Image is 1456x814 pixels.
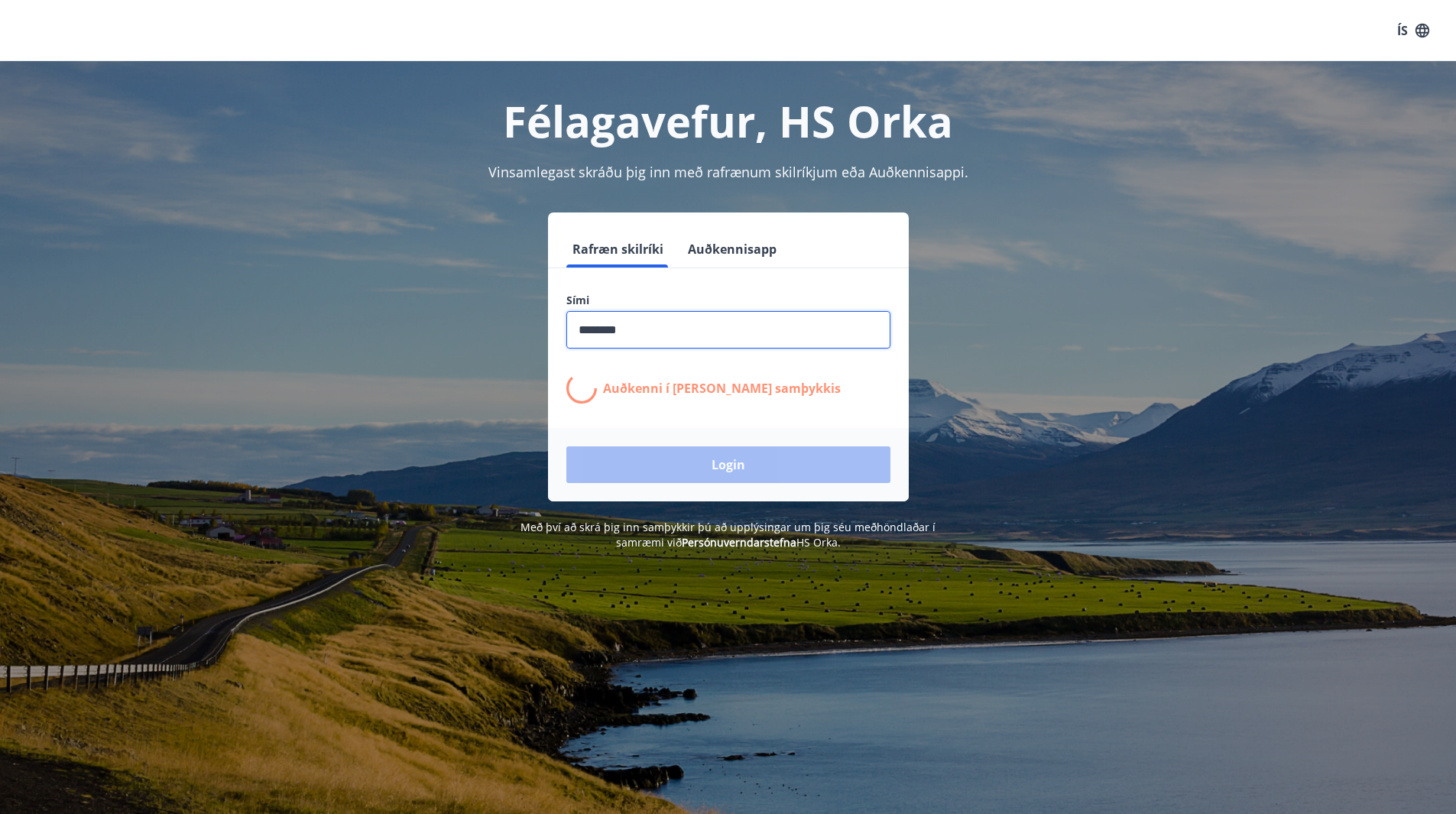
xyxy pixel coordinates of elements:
a: Persónuverndarstefna [682,535,796,550]
button: Rafræn skilríki [566,231,670,268]
span: Með því að skrá þig inn samþykkir þú að upplýsingar um þig séu meðhöndlaðar í samræmi við HS Orka. [520,520,936,550]
h1: Félagavefur, HS Orka [196,92,1260,150]
button: Auðkennisapp [682,231,783,268]
label: Sími [566,293,890,308]
p: Auðkenni í [PERSON_NAME] samþykkis [603,380,841,397]
span: Vinsamlegast skráðu þig inn með rafrænum skilríkjum eða Auðkennisappi. [488,163,968,181]
button: ÍS [1389,17,1438,44]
